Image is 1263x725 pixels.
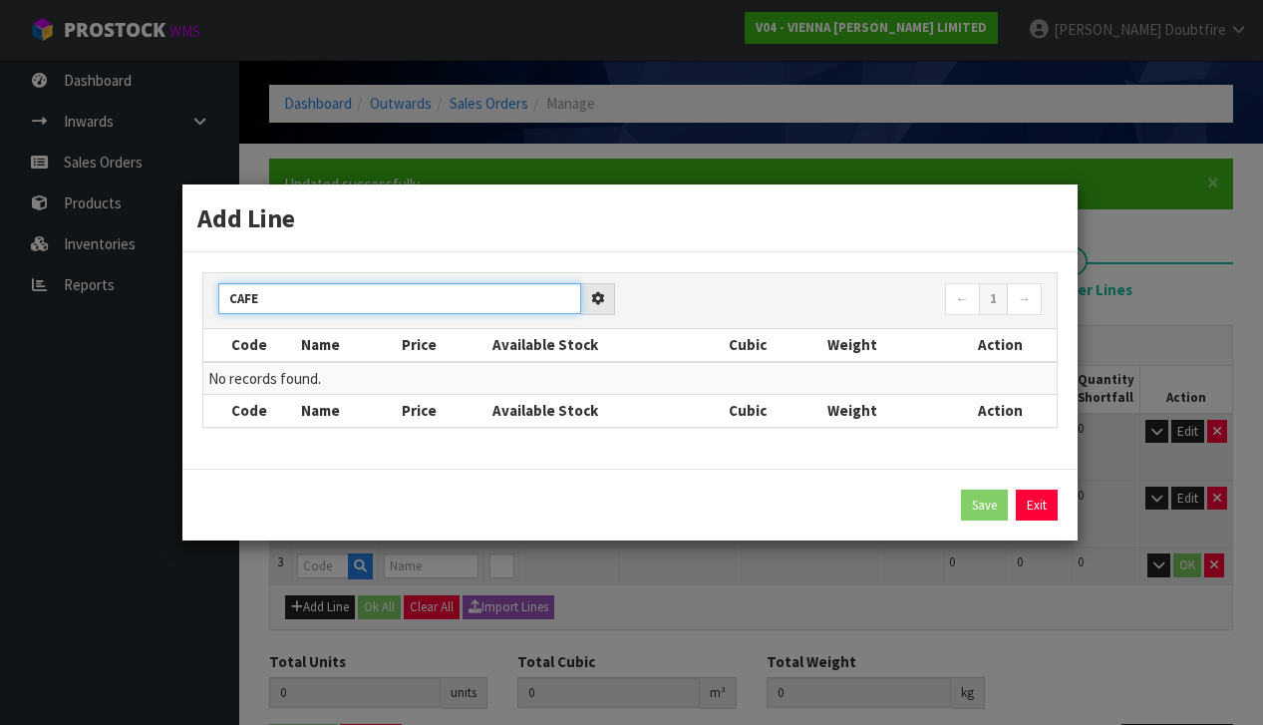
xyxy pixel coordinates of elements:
[487,395,724,427] th: Available Stock
[1007,283,1042,315] a: →
[296,329,396,361] th: Name
[296,395,396,427] th: Name
[822,395,945,427] th: Weight
[197,199,1063,236] h3: Add Line
[397,395,488,427] th: Price
[822,329,945,361] th: Weight
[1016,490,1058,522] a: Exit
[724,329,821,361] th: Cubic
[944,395,1056,427] th: Action
[945,283,980,315] a: ←
[203,395,297,427] th: Code
[724,395,821,427] th: Cubic
[218,283,581,314] input: Search products
[397,329,488,361] th: Price
[487,329,724,361] th: Available Stock
[979,283,1008,315] a: 1
[944,329,1056,361] th: Action
[961,490,1008,522] button: Save
[645,283,1042,318] nav: Page navigation
[203,362,1057,395] td: No records found.
[203,329,297,361] th: Code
